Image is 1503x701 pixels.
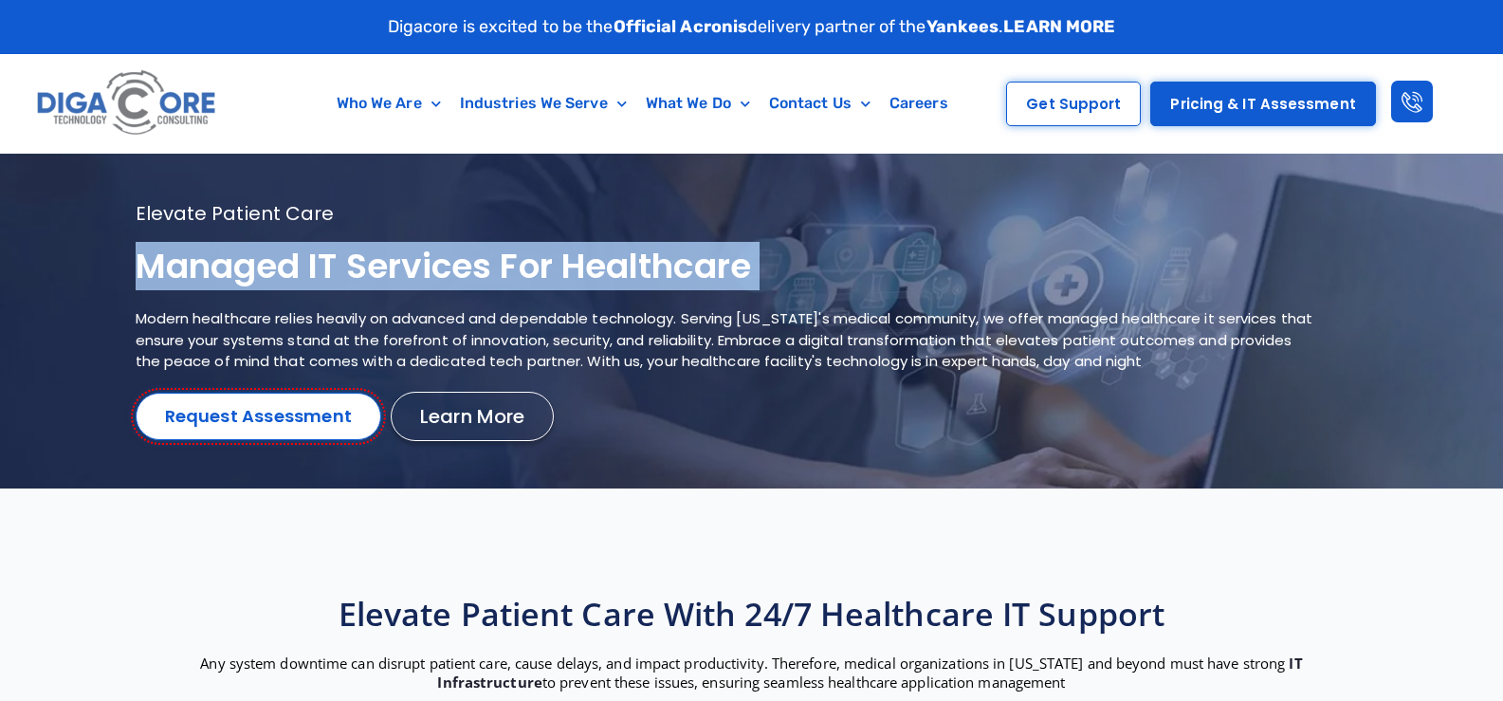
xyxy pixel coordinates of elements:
[136,308,1321,373] p: Modern healthcare relies heavily on advanced and dependable technology. Serving [US_STATE]'s medi...
[450,82,636,125] a: Industries We Serve
[145,593,1359,635] h2: Elevate Patient Care with 24/7 Healthcare IT Support
[136,201,1321,226] p: Elevate patient care
[420,407,524,426] span: Learn More
[1026,97,1121,111] span: Get Support
[1170,97,1355,111] span: Pricing & IT Assessment
[388,14,1116,40] p: Digacore is excited to be the delivery partner of the .
[1003,16,1115,37] a: LEARN MORE
[145,654,1359,692] p: Any system downtime can disrupt patient care, cause delays, and impact productivity. Therefore, m...
[880,82,958,125] a: Careers
[136,393,382,440] a: Request Assessment
[614,16,748,37] strong: Official Acronis
[136,245,1321,289] h1: Managed IT services for healthcare
[1006,82,1141,126] a: Get Support
[301,82,984,125] nav: Menu
[926,16,999,37] strong: Yankees
[1150,82,1375,126] a: Pricing & IT Assessment
[760,82,880,125] a: Contact Us
[437,654,1302,692] a: IT Infrastructure
[32,64,222,143] img: Digacore logo 1
[327,82,450,125] a: Who We Are
[636,82,760,125] a: What We Do
[391,392,554,441] a: Learn More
